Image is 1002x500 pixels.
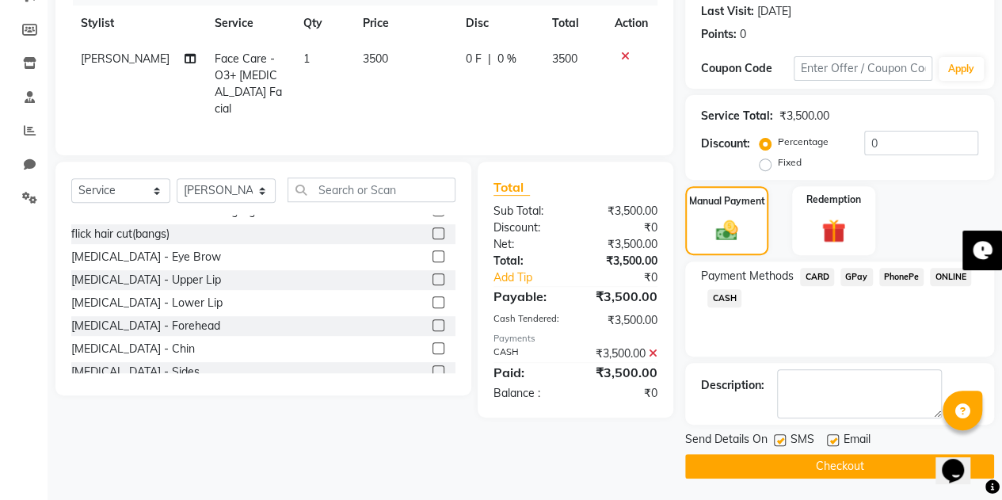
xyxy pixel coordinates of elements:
iframe: chat widget [935,437,986,484]
span: Face Care - O3+ [MEDICAL_DATA] Facial [215,52,282,116]
span: 1 [303,52,310,66]
span: SMS [791,431,814,451]
button: Apply [939,57,984,81]
div: Points: [701,26,737,43]
span: CARD [800,268,834,286]
div: [MEDICAL_DATA] - Upper Lip [71,272,221,288]
div: ₹3,500.00 [575,312,669,329]
span: [PERSON_NAME] [81,52,170,66]
th: Stylist [71,6,205,41]
span: Email [844,431,871,451]
div: Sub Total: [482,203,576,219]
div: Total: [482,253,576,269]
div: [MEDICAL_DATA] - Forehead [71,318,220,334]
span: | [488,51,491,67]
label: Redemption [806,193,861,207]
div: [MEDICAL_DATA] - Lower Lip [71,295,223,311]
span: Total [493,179,530,196]
div: Coupon Code [701,60,794,77]
th: Price [353,6,456,41]
label: Percentage [778,135,829,149]
div: Balance : [482,385,576,402]
span: 3500 [363,52,388,66]
a: Add Tip [482,269,591,286]
div: Paid: [482,363,576,382]
div: flick hair cut(bangs) [71,226,170,242]
span: ONLINE [930,268,971,286]
div: Payments [493,332,657,345]
th: Action [605,6,657,41]
span: 0 % [497,51,516,67]
div: ₹3,500.00 [575,287,669,306]
span: CASH [707,289,741,307]
label: Manual Payment [689,194,765,208]
label: Fixed [778,155,802,170]
div: ₹0 [591,269,669,286]
th: Service [205,6,294,41]
div: ₹0 [575,385,669,402]
img: _cash.svg [709,218,745,243]
th: Disc [456,6,542,41]
div: ₹0 [575,219,669,236]
div: ₹3,500.00 [575,363,669,382]
div: Discount: [701,135,750,152]
div: ₹3,500.00 [575,253,669,269]
div: ₹3,500.00 [575,236,669,253]
span: 0 F [466,51,482,67]
button: Checkout [685,454,994,479]
span: Payment Methods [701,268,794,284]
span: PhonePe [879,268,924,286]
div: ₹3,500.00 [575,203,669,219]
div: [MEDICAL_DATA] - Sides [71,364,200,380]
div: Last Visit: [701,3,754,20]
div: Cash Tendered: [482,312,576,329]
div: Payable: [482,287,576,306]
span: Send Details On [685,431,768,451]
span: GPay [840,268,873,286]
span: 3500 [551,52,577,66]
div: Discount: [482,219,576,236]
th: Total [542,6,605,41]
th: Qty [294,6,353,41]
div: [MEDICAL_DATA] - Eye Brow [71,249,221,265]
div: [DATE] [757,3,791,20]
div: Service Total: [701,108,773,124]
input: Enter Offer / Coupon Code [794,56,932,81]
div: ₹3,500.00 [779,108,829,124]
div: [MEDICAL_DATA] - Chin [71,341,195,357]
div: Net: [482,236,576,253]
input: Search or Scan [288,177,455,202]
img: _gift.svg [814,216,853,246]
div: Description: [701,377,764,394]
div: ₹3,500.00 [575,345,669,362]
div: 0 [740,26,746,43]
div: CASH [482,345,576,362]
